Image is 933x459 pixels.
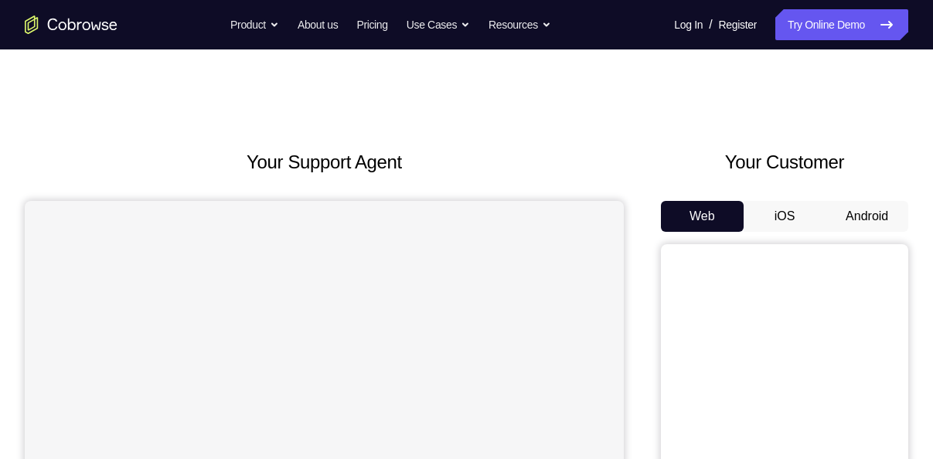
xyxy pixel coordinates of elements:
a: Go to the home page [25,15,117,34]
button: Android [826,201,908,232]
button: Resources [489,9,551,40]
a: Register [719,9,757,40]
span: / [709,15,712,34]
a: Pricing [356,9,387,40]
h2: Your Support Agent [25,148,624,176]
button: Web [661,201,744,232]
a: About us [298,9,338,40]
button: Product [230,9,279,40]
a: Try Online Demo [775,9,908,40]
h2: Your Customer [661,148,908,176]
button: iOS [744,201,826,232]
a: Log In [674,9,703,40]
button: Use Cases [407,9,470,40]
